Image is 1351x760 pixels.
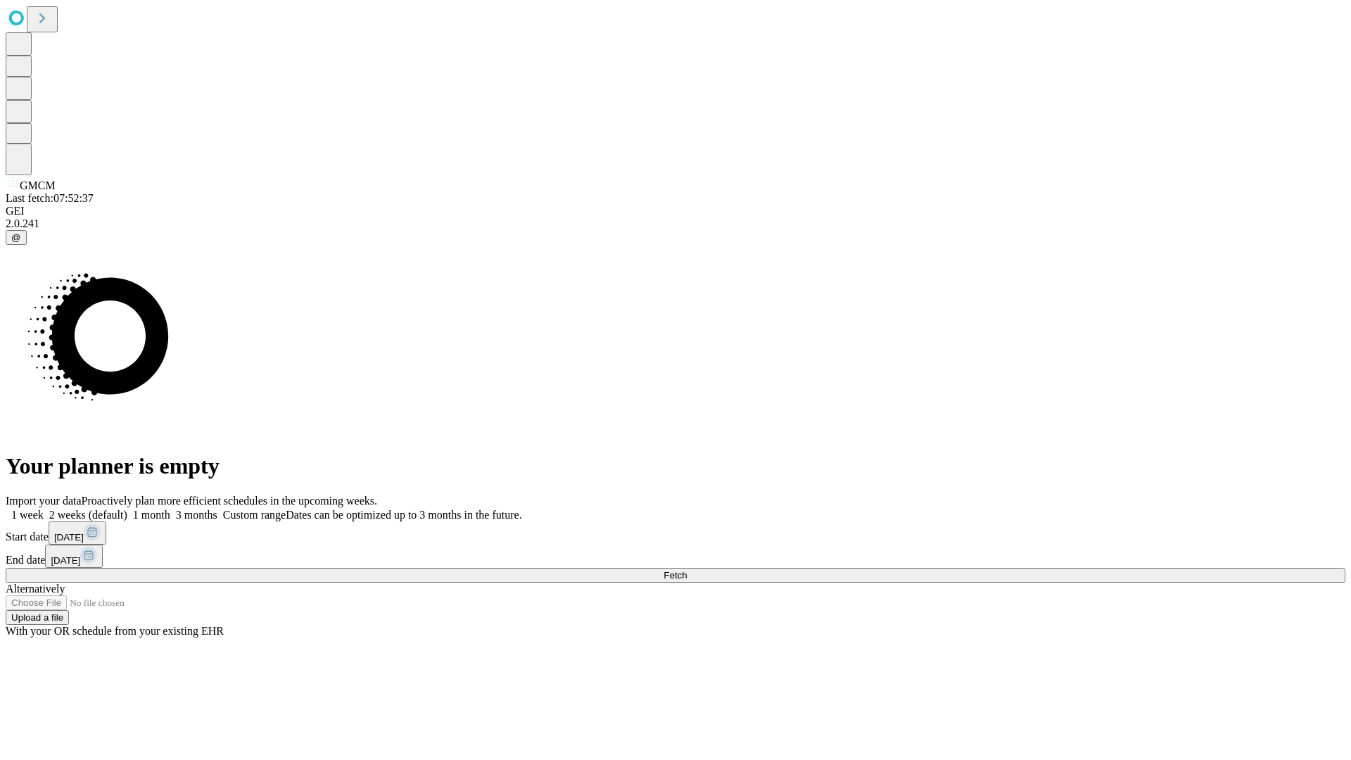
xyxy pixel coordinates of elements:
[6,610,69,625] button: Upload a file
[6,453,1345,479] h1: Your planner is empty
[6,495,82,507] span: Import your data
[20,179,56,191] span: GMCM
[49,521,106,545] button: [DATE]
[6,230,27,245] button: @
[11,509,44,521] span: 1 week
[11,232,21,243] span: @
[6,521,1345,545] div: Start date
[6,625,224,637] span: With your OR schedule from your existing EHR
[82,495,377,507] span: Proactively plan more efficient schedules in the upcoming weeks.
[133,509,170,521] span: 1 month
[49,509,127,521] span: 2 weeks (default)
[6,545,1345,568] div: End date
[51,555,80,566] span: [DATE]
[664,570,687,581] span: Fetch
[6,217,1345,230] div: 2.0.241
[6,568,1345,583] button: Fetch
[176,509,217,521] span: 3 months
[45,545,103,568] button: [DATE]
[223,509,286,521] span: Custom range
[6,205,1345,217] div: GEI
[286,509,521,521] span: Dates can be optimized up to 3 months in the future.
[6,583,65,595] span: Alternatively
[54,532,84,543] span: [DATE]
[6,192,94,204] span: Last fetch: 07:52:37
